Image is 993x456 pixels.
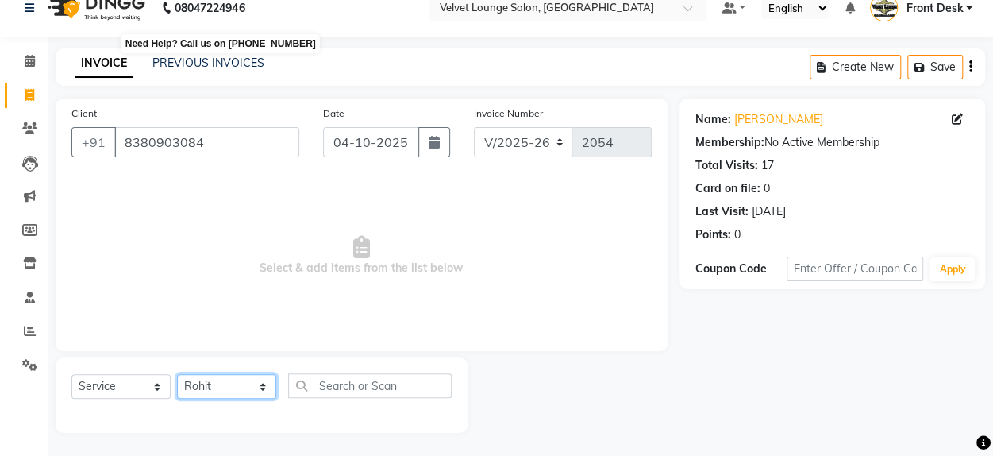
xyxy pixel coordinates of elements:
div: Total Visits: [695,157,758,174]
button: Apply [929,257,975,281]
div: No Active Membership [695,134,969,151]
div: 0 [734,226,741,243]
div: [DATE] [752,203,786,220]
label: Client [71,106,97,121]
div: Card on file: [695,180,760,197]
input: Search or Scan [288,373,452,398]
input: Enter Offer / Coupon Code [787,257,924,281]
input: Search by Name/Mobile/Email/Code [114,127,299,157]
div: Name: [695,111,731,128]
a: INVOICE [75,49,133,78]
div: Last Visit: [695,203,749,220]
button: Create New [810,55,901,79]
label: Date [323,106,344,121]
button: Save [907,55,963,79]
button: +91 [71,127,116,157]
label: Invoice Number [474,106,543,121]
div: 0 [764,180,770,197]
div: Membership: [695,134,764,151]
div: 17 [761,157,774,174]
div: Points: [695,226,731,243]
span: Select & add items from the list below [71,176,652,335]
div: Coupon Code [695,261,787,277]
a: PREVIOUS INVOICES [152,56,264,70]
a: [PERSON_NAME] [734,111,823,128]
